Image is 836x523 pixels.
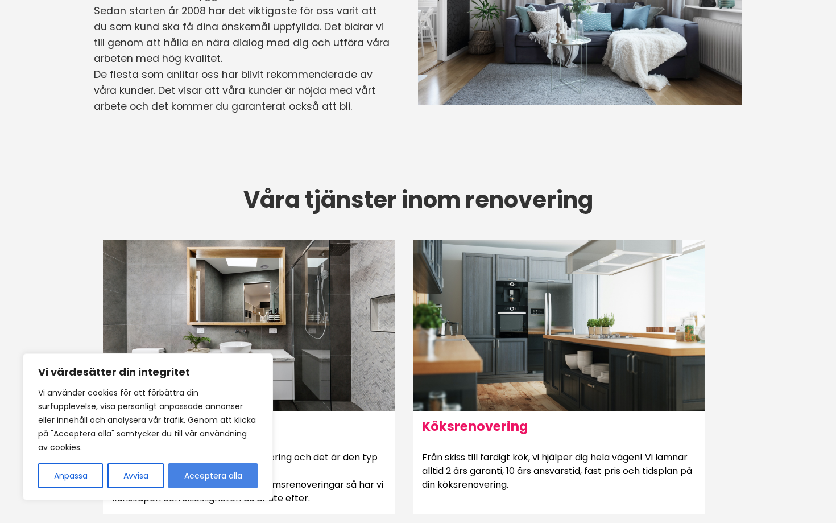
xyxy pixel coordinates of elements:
button: Acceptera alla [168,463,258,488]
a: Badrumsrenovering Vi är specialister på badrumsrenovering och det är den typ av renovering vi mes... [103,240,395,514]
p: Vi värdesätter din integritet [38,365,258,379]
h2: Våra tjänster inom renovering [94,187,742,213]
p: Sedan starten år 2008 har det viktigaste för oss varit att du som kund ska få dina önskemål uppfy... [94,3,390,67]
h6: Köksrenovering [413,411,705,442]
p: Vi använder cookies för att förbättra din surfupplevelse, visa personligt anpassade annonser elle... [38,386,258,454]
p: Från skiss till färdigt kök, vi hjälper dig hela vägen! Vi lämnar alltid 2 års garanti, 10 års an... [413,442,705,501]
button: Avvisa [107,463,164,488]
button: Anpassa [38,463,103,488]
p: De flesta som anlitar oss har blivit rekommenderade av våra kunder. Det visar att våra kunder är ... [94,67,390,114]
a: Köksrenovering Från skiss till färdigt kök, vi hjälper dig hela vägen! Vi lämnar alltid 2 års gar... [413,240,705,501]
